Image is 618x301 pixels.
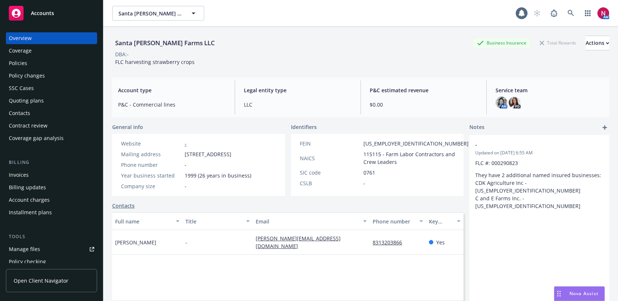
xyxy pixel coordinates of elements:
div: Quoting plans [9,95,44,107]
div: Website [121,140,182,147]
span: 1999 (26 years in business) [185,172,251,179]
div: Santa [PERSON_NAME] Farms LLC [112,38,218,48]
span: 115115 - Farm Labor Contractors and Crew Leaders [363,150,469,166]
button: Title [182,212,253,230]
span: Identifiers [291,123,317,131]
div: Phone number [121,161,182,169]
div: Actions [586,36,609,50]
span: - [185,239,187,246]
span: Notes [469,123,484,132]
a: Billing updates [6,182,97,193]
a: Accounts [6,3,97,24]
div: Total Rewards [536,38,580,47]
img: photo [509,97,521,108]
div: -Updated on [DATE] 6:55 AMFLC #: 000290823They have 2 additional named insured businesses: CDK Ag... [469,135,609,216]
p: FLC #: 000290823 [475,159,603,167]
a: Installment plans [6,207,97,218]
img: photo [597,7,609,19]
span: - [363,179,365,187]
div: Business Insurance [473,38,530,47]
button: Nova Assist [554,286,605,301]
div: Billing updates [9,182,46,193]
a: [PERSON_NAME][EMAIL_ADDRESS][DOMAIN_NAME] [256,235,341,250]
a: Quoting plans [6,95,97,107]
a: 8313203866 [373,239,408,246]
span: P&C - Commercial lines [118,101,226,108]
button: Full name [112,212,182,230]
button: Key contact [426,212,464,230]
span: Legal entity type [244,86,352,94]
p: They have 2 additional named insured businesses: CDK Agriculture Inc - [US_EMPLOYER_IDENTIFICATIO... [475,171,603,210]
div: Account charges [9,194,50,206]
a: Coverage gap analysis [6,132,97,144]
div: Company size [121,182,182,190]
span: Yes [436,239,445,246]
a: Coverage [6,45,97,57]
div: SSC Cases [9,82,34,94]
a: Report a Bug [547,6,561,21]
span: FLC harvesting strawberry crops [115,58,195,65]
div: Manage files [9,243,40,255]
a: Invoices [6,169,97,181]
div: FEIN [300,140,360,147]
span: Nova Assist [569,290,599,297]
span: Account type [118,86,226,94]
div: Contacts [9,107,30,119]
span: [US_EMPLOYER_IDENTIFICATION_NUMBER] [363,140,469,147]
a: Policy checking [6,256,97,268]
div: Policies [9,57,27,69]
span: P&C estimated revenue [370,86,477,94]
a: Contacts [6,107,97,119]
a: Start snowing [530,6,544,21]
div: Overview [9,32,32,44]
a: Manage files [6,243,97,255]
span: [PERSON_NAME] [115,239,156,246]
span: $0.00 [370,101,477,108]
span: [STREET_ADDRESS] [185,150,231,158]
span: Updated on [DATE] 6:55 AM [475,150,603,156]
a: Policy changes [6,70,97,82]
div: Invoices [9,169,29,181]
span: - [475,141,584,148]
div: Policy checking [9,256,46,268]
div: Coverage gap analysis [9,132,64,144]
button: Email [253,212,370,230]
span: - [185,182,187,190]
div: CSLB [300,179,360,187]
a: Switch app [580,6,595,21]
span: - [185,161,187,169]
span: Service team [496,86,603,94]
span: Open Client Navigator [14,277,68,284]
a: add [600,123,609,132]
div: Billing [6,159,97,166]
div: Year business started [121,172,182,179]
a: Contacts [112,202,135,209]
a: Account charges [6,194,97,206]
a: Contract review [6,120,97,132]
span: Santa [PERSON_NAME] Farms LLC [118,10,182,17]
div: Email [256,218,359,225]
span: 0761 [363,169,375,176]
button: Santa [PERSON_NAME] Farms LLC [112,6,204,21]
a: SSC Cases [6,82,97,94]
div: NAICS [300,154,360,162]
div: Full name [115,218,171,225]
span: Accounts [31,10,54,16]
div: Title [185,218,242,225]
span: General info [112,123,143,131]
div: Contract review [9,120,47,132]
div: SIC code [300,169,360,176]
div: Phone number [373,218,415,225]
button: Phone number [370,212,426,230]
a: Policies [6,57,97,69]
div: Key contact [429,218,452,225]
div: Mailing address [121,150,182,158]
img: photo [496,97,507,108]
a: Overview [6,32,97,44]
div: Coverage [9,45,32,57]
div: DBA: - [115,50,129,58]
a: - [185,140,187,147]
div: Installment plans [9,207,52,218]
div: Drag to move [554,287,564,301]
span: LLC [244,101,352,108]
